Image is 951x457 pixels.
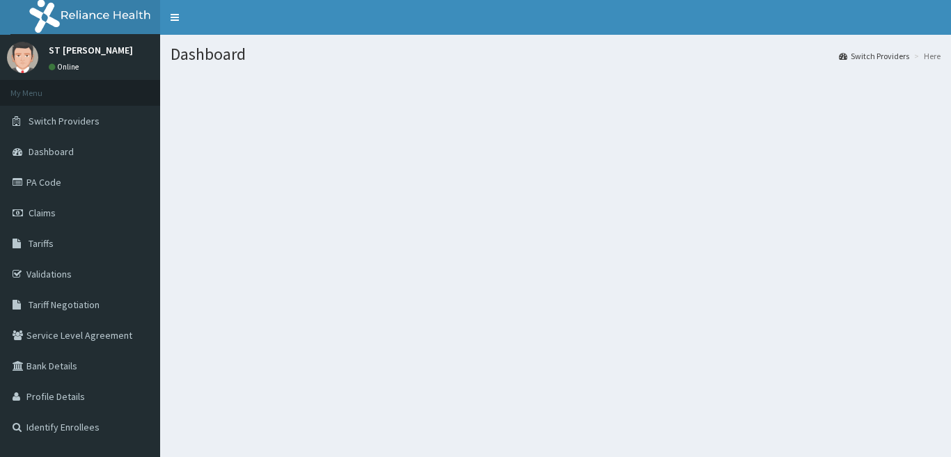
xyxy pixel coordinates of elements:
[29,298,100,311] span: Tariff Negotiation
[29,145,74,158] span: Dashboard
[839,50,909,62] a: Switch Providers
[49,45,133,55] p: ST [PERSON_NAME]
[49,62,82,72] a: Online
[29,115,100,127] span: Switch Providers
[911,50,941,62] li: Here
[7,42,38,73] img: User Image
[171,45,941,63] h1: Dashboard
[29,237,54,250] span: Tariffs
[29,207,56,219] span: Claims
